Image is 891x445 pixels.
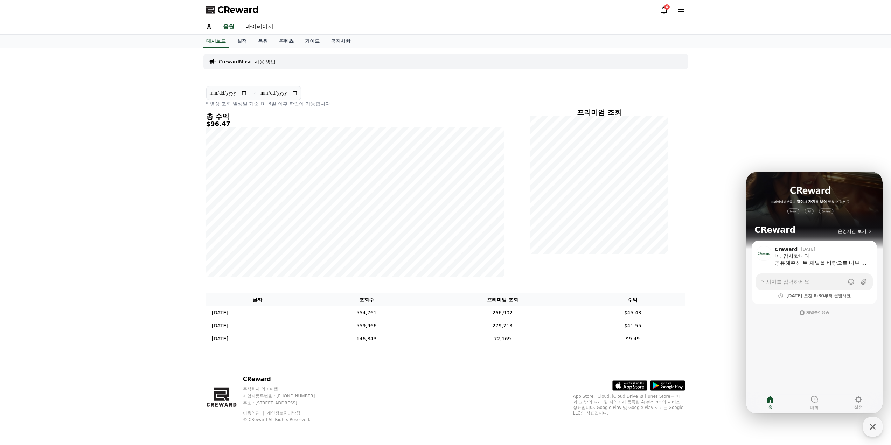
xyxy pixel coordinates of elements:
p: App Store, iCloud, iCloud Drive 및 iTunes Store는 미국과 그 밖의 나라 및 지역에서 등록된 Apple Inc.의 서비스 상표입니다. Goo... [573,394,685,416]
div: 4 [664,4,670,10]
td: 554,761 [308,306,424,319]
iframe: Channel chat [746,172,883,413]
a: 개인정보처리방침 [267,411,300,416]
span: CReward [217,4,259,15]
th: 수익 [580,293,685,306]
h5: $96.47 [206,120,504,127]
p: 주식회사 와이피랩 [243,386,328,392]
a: 음원 [222,20,236,34]
p: CReward [243,375,328,383]
p: 주소 : [STREET_ADDRESS] [243,400,328,406]
a: 콘텐츠 [273,35,299,48]
a: 마이페이지 [240,20,279,34]
p: ~ [251,89,256,97]
p: [DATE] [212,335,228,342]
p: [DATE] [212,322,228,329]
td: 146,843 [308,332,424,345]
a: CReward [206,4,259,15]
td: 559,966 [308,319,424,332]
th: 프리미엄 조회 [424,293,580,306]
td: $45.43 [580,306,685,319]
h4: 총 수익 [206,113,504,120]
a: CrewardMusic 사용 방법 [219,58,276,65]
p: [DATE] [212,309,228,317]
td: 266,902 [424,306,580,319]
a: 음원 [252,35,273,48]
p: * 영상 조회 발생일 기준 D+3일 이후 확인이 가능합니다. [206,100,504,107]
td: 72,169 [424,332,580,345]
p: © CReward All Rights Reserved. [243,417,328,423]
a: 가이드 [299,35,325,48]
a: 4 [660,6,668,14]
th: 날짜 [206,293,309,306]
td: 279,713 [424,319,580,332]
td: $41.55 [580,319,685,332]
a: 이용약관 [243,411,265,416]
a: 실적 [231,35,252,48]
th: 조회수 [308,293,424,306]
h4: 프리미엄 조회 [530,109,668,116]
a: 공지사항 [325,35,356,48]
td: $9.49 [580,332,685,345]
a: 대시보드 [203,35,229,48]
a: 홈 [201,20,217,34]
p: 사업자등록번호 : [PHONE_NUMBER] [243,393,328,399]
